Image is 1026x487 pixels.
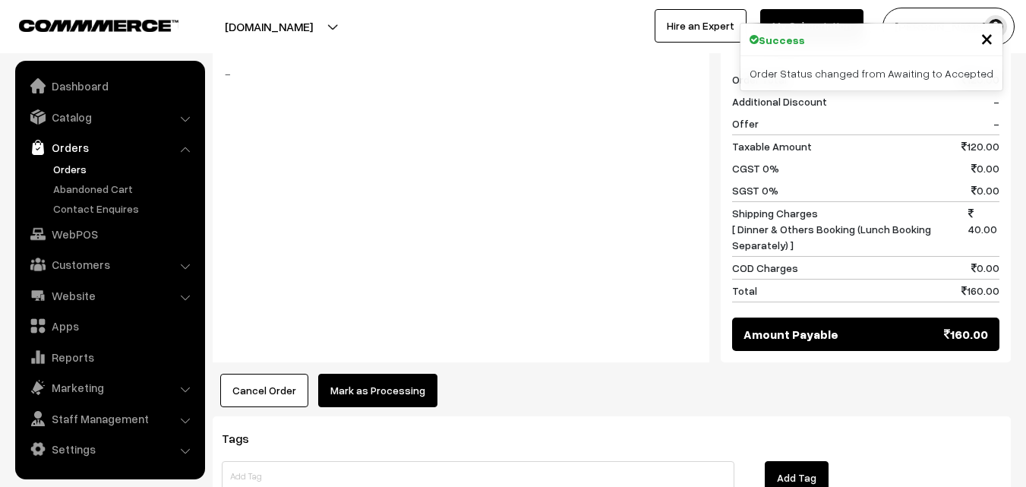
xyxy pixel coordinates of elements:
a: Orders [49,161,200,177]
span: 120.00 [961,138,999,154]
a: Abandoned Cart [49,181,200,197]
a: My Subscription [760,9,863,43]
a: Staff Management [19,405,200,432]
span: Tags [222,431,267,446]
span: Offer [732,115,759,131]
a: Dashboard [19,72,200,100]
span: Total [732,283,757,299]
img: COMMMERCE [19,20,178,31]
span: × [980,24,993,52]
span: 0.00 [971,160,999,176]
span: 0.00 [971,260,999,276]
a: Website [19,282,200,309]
span: Shipping Charges [ Dinner & Others Booking (Lunch Booking Separately) ] [732,205,969,253]
span: SGST 0% [732,182,778,198]
a: Hire an Expert [655,9,747,43]
span: 0.00 [971,182,999,198]
a: Orders [19,134,200,161]
a: COMMMERCE [19,15,152,33]
span: Order Total [732,71,787,87]
a: Marketing [19,374,200,401]
button: Close [980,27,993,49]
img: user [984,15,1007,38]
button: [DOMAIN_NAME] [172,8,366,46]
span: Additional Discount [732,93,827,109]
a: Customers [19,251,200,278]
span: Taxable Amount [732,138,812,154]
button: [PERSON_NAME] s… [882,8,1015,46]
a: Catalog [19,103,200,131]
span: 40.00 [968,205,999,253]
button: Cancel Order [220,374,308,407]
a: Contact Enquires [49,201,200,217]
span: CGST 0% [732,160,779,176]
span: - [993,93,999,109]
span: - [993,115,999,131]
a: Apps [19,312,200,340]
span: Amount Payable [743,325,838,343]
div: Order Status changed from Awaiting to Accepted [740,56,1002,90]
strong: Success [759,32,805,48]
a: Settings [19,435,200,463]
span: COD Charges [732,260,798,276]
blockquote: - [224,65,698,83]
a: Reports [19,343,200,371]
a: WebPOS [19,220,200,248]
span: 160.00 [944,325,988,343]
span: 160.00 [961,283,999,299]
button: Mark as Processing [318,374,437,407]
